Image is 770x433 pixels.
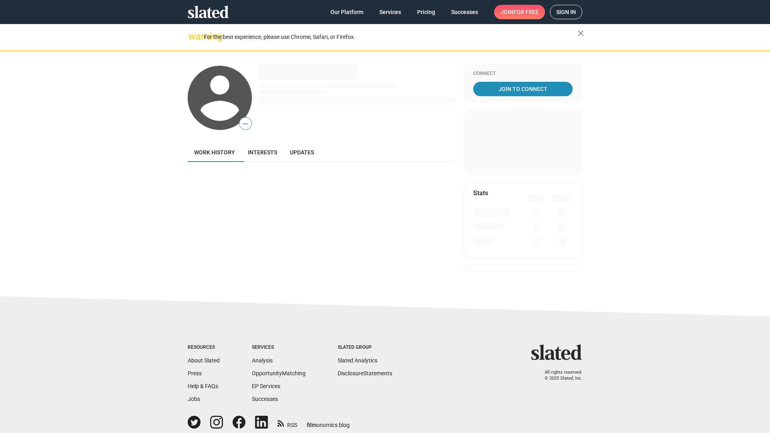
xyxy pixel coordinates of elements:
span: Services [379,5,401,19]
span: Our Platform [330,5,363,19]
span: — [239,119,251,129]
a: Slated Analytics [338,357,377,364]
div: Services [252,344,306,351]
a: Sign in [550,5,582,19]
a: Work history [188,143,241,162]
span: Successes [451,5,478,19]
div: Resources [188,344,220,351]
span: Interests [248,149,277,156]
a: Help & FAQs [188,383,218,389]
a: Successes [252,396,278,402]
span: Updates [290,149,314,156]
span: Join To Connect [475,82,571,96]
a: Join To Connect [473,82,573,96]
a: Updates [284,143,320,162]
div: Slated Group [338,344,392,351]
span: for free [513,5,539,19]
span: Sign in [556,5,576,19]
a: Pricing [411,5,442,19]
a: EP Services [252,383,280,389]
a: About Slated [188,357,220,364]
mat-card-title: Stats [473,189,488,197]
a: filmonomics blog [307,415,350,429]
div: For the best experience, please use Chrome, Safari, or Firefox. [204,32,577,42]
a: OpportunityMatching [252,370,306,376]
span: Join [500,5,539,19]
span: film [307,422,316,428]
a: Our Platform [324,5,370,19]
span: Work history [194,149,235,156]
a: Jobs [188,396,200,402]
mat-icon: close [576,28,586,38]
a: Interests [241,143,284,162]
a: Joinfor free [494,5,545,19]
a: Press [188,370,202,376]
a: Analysis [252,357,273,364]
a: Services [373,5,407,19]
p: All rights reserved. © 2025 Slated, Inc. [536,370,582,381]
div: Connect [473,71,573,77]
span: Pricing [417,5,435,19]
mat-icon: warning [188,32,198,41]
a: DisclosureStatements [338,370,392,376]
a: Successes [445,5,484,19]
a: RSS [278,417,297,429]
